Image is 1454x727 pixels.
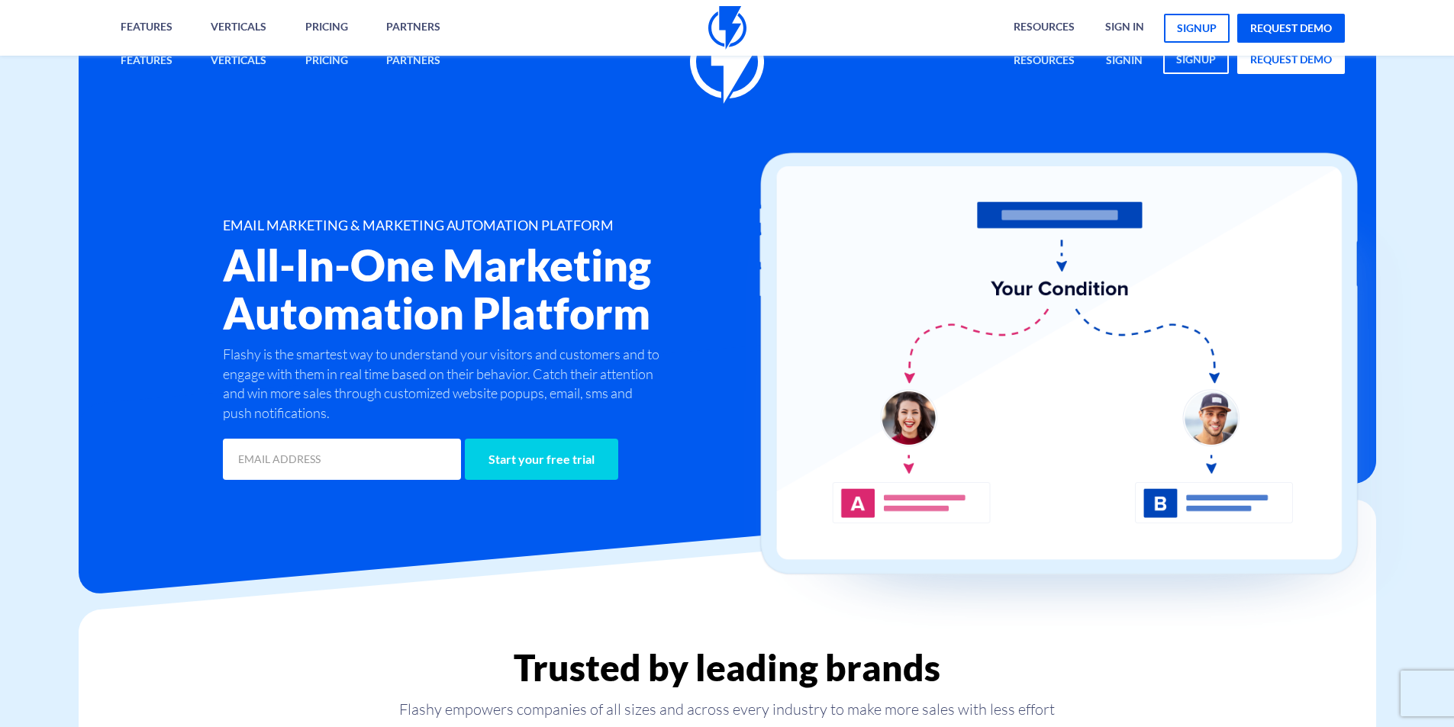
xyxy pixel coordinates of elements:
input: Start your free trial [465,439,618,480]
a: request demo [1237,45,1345,74]
a: Features [109,45,184,78]
p: Flashy is the smartest way to understand your visitors and customers and to engage with them in r... [223,345,664,423]
a: Partners [375,45,452,78]
a: Verticals [199,45,278,78]
a: Pricing [294,45,359,78]
a: Resources [1002,45,1086,78]
a: signin [1095,45,1154,78]
a: request demo [1237,14,1345,43]
a: signup [1163,45,1229,74]
p: Flashy empowers companies of all sizes and across every industry to make more sales with less effort [79,699,1376,720]
h2: All-In-One Marketing Automation Platform [223,241,818,337]
a: signup [1164,14,1230,43]
h2: Trusted by leading brands [79,648,1376,687]
h1: EMAIL MARKETING & MARKETING AUTOMATION PLATFORM [223,218,818,233]
input: EMAIL ADDRESS [223,439,461,480]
